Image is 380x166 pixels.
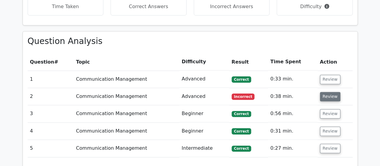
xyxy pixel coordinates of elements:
button: Review [320,144,340,153]
td: Communication Management [74,123,179,140]
td: Advanced [179,88,229,105]
td: 1 [28,70,74,88]
td: Beginner [179,105,229,122]
th: Difficulty [179,53,229,70]
td: Intermediate [179,140,229,157]
p: Time Taken [33,3,99,10]
td: Beginner [179,123,229,140]
th: Action [318,53,353,70]
button: Review [320,75,340,84]
td: Communication Management [74,88,179,105]
td: 4 [28,123,74,140]
td: 0:33 min. [268,70,318,88]
p: Difficulty [282,3,348,10]
th: Time Spent [268,53,318,70]
button: Review [320,127,340,136]
button: Review [320,92,340,101]
td: Advanced [179,70,229,88]
td: Communication Management [74,105,179,122]
th: # [28,53,74,70]
th: Topic [74,53,179,70]
td: 3 [28,105,74,122]
button: Review [320,109,340,118]
span: Correct [232,111,251,117]
td: Communication Management [74,70,179,88]
span: Correct [232,146,251,152]
td: 2 [28,88,74,105]
span: Correct [232,128,251,134]
td: Communication Management [74,140,179,157]
span: Correct [232,76,251,82]
th: Result [229,53,268,70]
td: 0:56 min. [268,105,318,122]
td: 5 [28,140,74,157]
td: 0:27 min. [268,140,318,157]
span: Incorrect [232,93,255,99]
td: 0:38 min. [268,88,318,105]
td: 0:31 min. [268,123,318,140]
h3: Question Analysis [28,36,353,46]
p: Correct Answers [116,3,181,10]
span: Question [30,59,54,65]
p: Incorrect Answers [199,3,265,10]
